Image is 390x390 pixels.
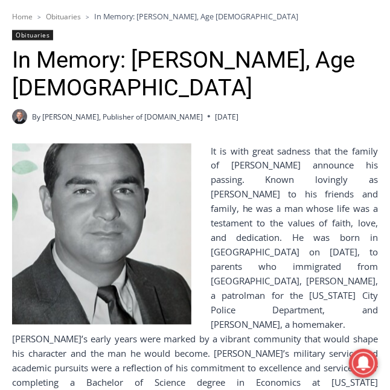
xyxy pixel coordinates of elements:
[37,13,41,21] span: >
[127,102,132,114] div: 3
[135,102,138,114] div: /
[12,11,33,22] a: Home
[12,144,191,325] img: Obituary - Eugene Mulhern
[10,121,161,149] h4: [PERSON_NAME] Read Sanctuary Fall Fest: [DATE]
[12,30,53,40] a: Obituaries
[215,111,238,123] time: [DATE]
[12,109,27,124] a: Author image
[94,11,298,22] span: In Memory: [PERSON_NAME], Age [DEMOGRAPHIC_DATA]
[46,11,81,22] a: Obituaries
[12,144,378,332] div: It is with great sadness that the family of [PERSON_NAME] announce his passing. Known lovingly as...
[42,112,203,122] a: [PERSON_NAME], Publisher of [DOMAIN_NAME]
[12,10,378,22] nav: Breadcrumbs
[127,36,172,99] div: Face Painting
[12,46,378,101] h1: In Memory: [PERSON_NAME], Age [DEMOGRAPHIC_DATA]
[32,111,40,123] span: By
[1,120,181,150] a: [PERSON_NAME] Read Sanctuary Fall Fest: [DATE]
[141,102,147,114] div: 6
[86,13,89,21] span: >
